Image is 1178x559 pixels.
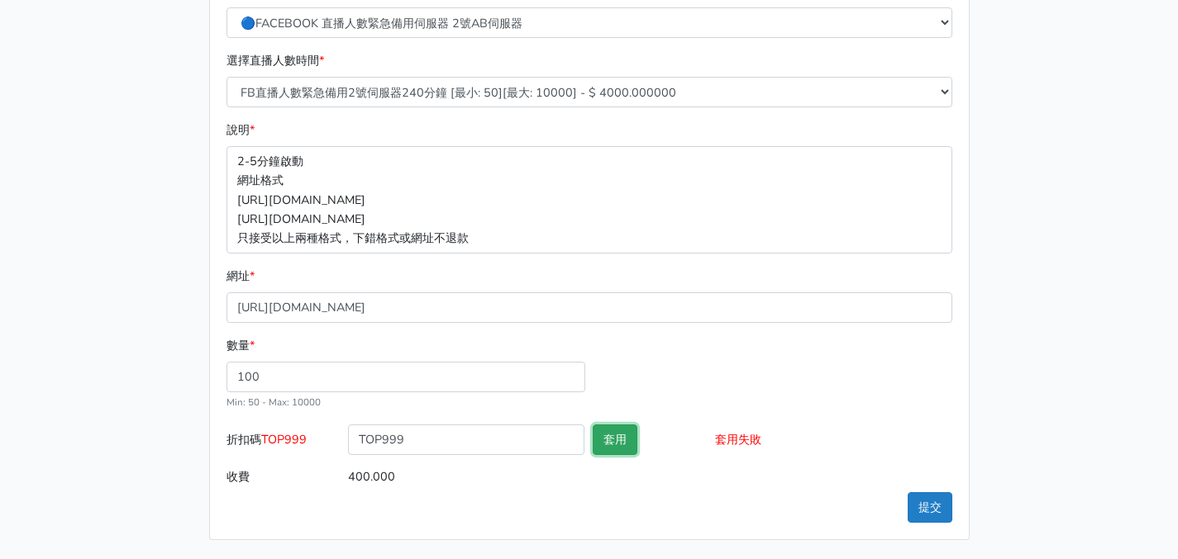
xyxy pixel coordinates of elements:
label: 折扣碼 [222,424,345,462]
input: 這邊填入網址 [227,292,952,323]
label: 收費 [222,462,345,492]
small: Min: 50 - Max: 10000 [227,396,321,409]
label: 數量 [227,336,255,355]
button: 提交 [908,492,952,523]
button: 套用 [593,424,637,455]
label: 選擇直播人數時間 [227,51,324,70]
label: 網址 [227,267,255,286]
label: 說明 [227,121,255,140]
p: 2-5分鐘啟動 網址格式 [URL][DOMAIN_NAME] [URL][DOMAIN_NAME] 只接受以上兩種格式，下錯格式或網址不退款 [227,146,952,253]
span: TOP999 [261,431,307,448]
